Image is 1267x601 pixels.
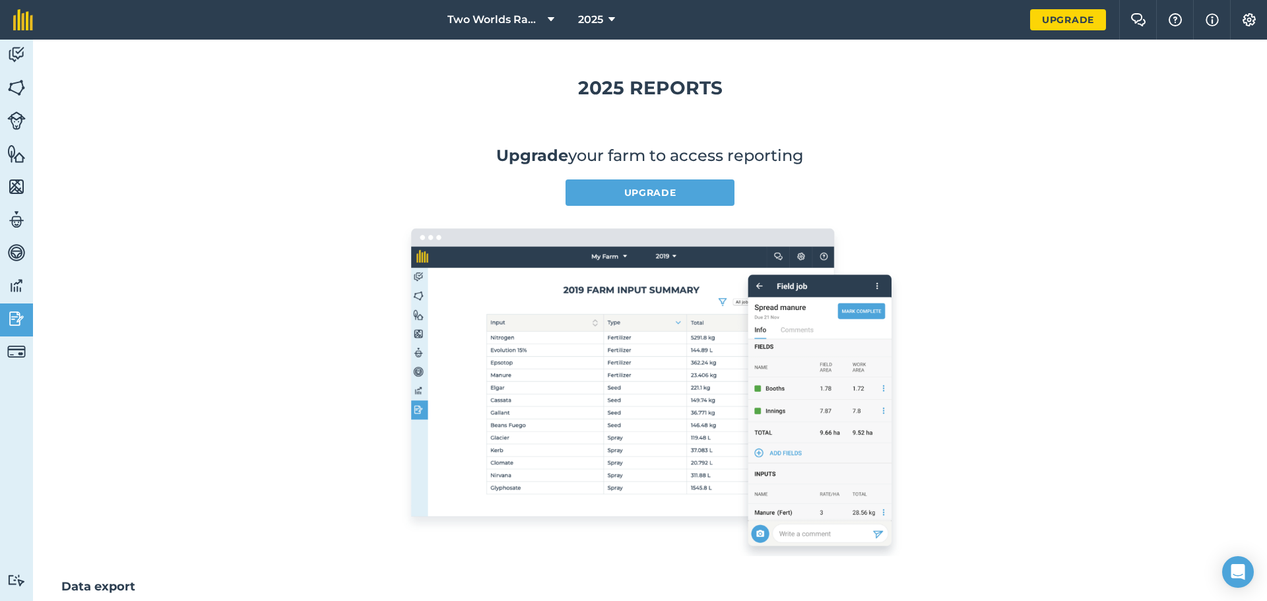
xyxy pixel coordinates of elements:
img: Screenshot of reporting in fieldmargin [397,219,903,556]
p: your farm to access reporting [61,145,1239,166]
img: svg+xml;base64,PD94bWwgdmVyc2lvbj0iMS4wIiBlbmNvZGluZz0idXRmLTgiPz4KPCEtLSBHZW5lcmF0b3I6IEFkb2JlIE... [7,309,26,329]
img: svg+xml;base64,PD94bWwgdmVyc2lvbj0iMS4wIiBlbmNvZGluZz0idXRmLTgiPz4KPCEtLSBHZW5lcmF0b3I6IEFkb2JlIE... [7,210,26,230]
img: svg+xml;base64,PHN2ZyB4bWxucz0iaHR0cDovL3d3dy53My5vcmcvMjAwMC9zdmciIHdpZHRoPSI1NiIgaGVpZ2h0PSI2MC... [7,78,26,98]
img: svg+xml;base64,PD94bWwgdmVyc2lvbj0iMS4wIiBlbmNvZGluZz0idXRmLTgiPz4KPCEtLSBHZW5lcmF0b3I6IEFkb2JlIE... [7,45,26,65]
img: svg+xml;base64,PD94bWwgdmVyc2lvbj0iMS4wIiBlbmNvZGluZz0idXRmLTgiPz4KPCEtLSBHZW5lcmF0b3I6IEFkb2JlIE... [7,111,26,130]
a: Upgrade [566,179,734,206]
img: fieldmargin Logo [13,9,33,30]
img: Two speech bubbles overlapping with the left bubble in the forefront [1130,13,1146,26]
img: svg+xml;base64,PHN2ZyB4bWxucz0iaHR0cDovL3d3dy53My5vcmcvMjAwMC9zdmciIHdpZHRoPSIxNyIgaGVpZ2h0PSIxNy... [1206,12,1219,28]
div: Open Intercom Messenger [1222,556,1254,588]
a: Upgrade [496,146,568,165]
img: svg+xml;base64,PHN2ZyB4bWxucz0iaHR0cDovL3d3dy53My5vcmcvMjAwMC9zdmciIHdpZHRoPSI1NiIgaGVpZ2h0PSI2MC... [7,177,26,197]
img: svg+xml;base64,PD94bWwgdmVyc2lvbj0iMS4wIiBlbmNvZGluZz0idXRmLTgiPz4KPCEtLSBHZW5lcmF0b3I6IEFkb2JlIE... [7,276,26,296]
img: svg+xml;base64,PD94bWwgdmVyc2lvbj0iMS4wIiBlbmNvZGluZz0idXRmLTgiPz4KPCEtLSBHZW5lcmF0b3I6IEFkb2JlIE... [7,574,26,586]
h2: Data export [61,577,1239,596]
img: svg+xml;base64,PD94bWwgdmVyc2lvbj0iMS4wIiBlbmNvZGluZz0idXRmLTgiPz4KPCEtLSBHZW5lcmF0b3I6IEFkb2JlIE... [7,342,26,361]
img: A cog icon [1241,13,1257,26]
img: svg+xml;base64,PHN2ZyB4bWxucz0iaHR0cDovL3d3dy53My5vcmcvMjAwMC9zdmciIHdpZHRoPSI1NiIgaGVpZ2h0PSI2MC... [7,144,26,164]
a: Upgrade [1030,9,1106,30]
span: 2025 [578,12,603,28]
img: A question mark icon [1167,13,1183,26]
span: Two Worlds Ranch [447,12,542,28]
img: svg+xml;base64,PD94bWwgdmVyc2lvbj0iMS4wIiBlbmNvZGluZz0idXRmLTgiPz4KPCEtLSBHZW5lcmF0b3I6IEFkb2JlIE... [7,243,26,263]
h1: 2025 Reports [54,73,1246,103]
